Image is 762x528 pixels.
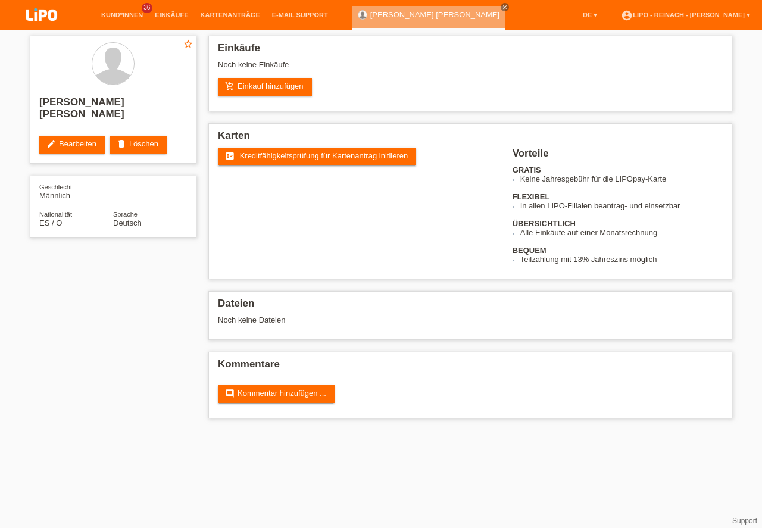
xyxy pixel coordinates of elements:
i: add_shopping_cart [225,82,235,91]
b: FLEXIBEL [513,192,550,201]
a: Einkäufe [149,11,194,18]
a: star_border [183,39,193,51]
h2: Kommentare [218,358,723,376]
a: Kartenanträge [195,11,266,18]
li: Keine Jahresgebühr für die LIPOpay-Karte [520,174,723,183]
a: DE ▾ [577,11,603,18]
span: Nationalität [39,211,72,218]
a: LIPO pay [12,24,71,33]
h2: Dateien [218,298,723,315]
i: delete [117,139,126,149]
h2: [PERSON_NAME] [PERSON_NAME] [39,96,187,126]
div: Noch keine Dateien [218,315,582,324]
i: close [502,4,508,10]
a: commentKommentar hinzufügen ... [218,385,335,403]
b: ÜBERSICHTLICH [513,219,576,228]
a: E-Mail Support [266,11,334,18]
div: Männlich [39,182,113,200]
span: Deutsch [113,218,142,227]
i: star_border [183,39,193,49]
h2: Einkäufe [218,42,723,60]
a: editBearbeiten [39,136,105,154]
i: fact_check [225,151,235,161]
a: Kund*innen [95,11,149,18]
h2: Vorteile [513,148,723,165]
i: account_circle [621,10,633,21]
i: edit [46,139,56,149]
a: fact_check Kreditfähigkeitsprüfung für Kartenantrag initiieren [218,148,416,165]
h2: Karten [218,130,723,148]
span: Spanien / O / 01.10.1966 [39,218,62,227]
a: Support [732,517,757,525]
b: BEQUEM [513,246,546,255]
a: add_shopping_cartEinkauf hinzufügen [218,78,312,96]
span: Sprache [113,211,138,218]
li: Alle Einkäufe auf einer Monatsrechnung [520,228,723,237]
a: account_circleLIPO - Reinach - [PERSON_NAME] ▾ [615,11,756,18]
span: 36 [142,3,152,13]
i: comment [225,389,235,398]
li: In allen LIPO-Filialen beantrag- und einsetzbar [520,201,723,210]
div: Noch keine Einkäufe [218,60,723,78]
li: Teilzahlung mit 13% Jahreszins möglich [520,255,723,264]
a: close [501,3,509,11]
a: deleteLöschen [110,136,167,154]
span: Kreditfähigkeitsprüfung für Kartenantrag initiieren [240,151,408,160]
span: Geschlecht [39,183,72,190]
a: [PERSON_NAME] [PERSON_NAME] [370,10,499,19]
b: GRATIS [513,165,541,174]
